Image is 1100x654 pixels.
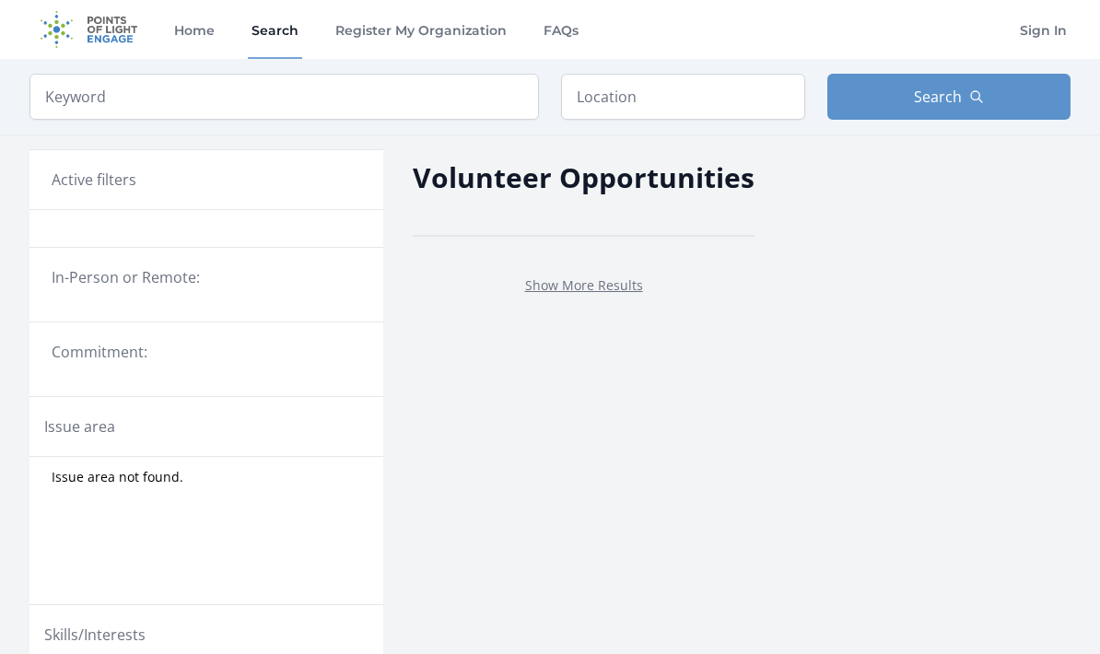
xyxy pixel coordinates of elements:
h3: Active filters [52,169,136,191]
legend: Commitment: [52,341,361,363]
span: Issue area not found. [52,468,183,486]
legend: In-Person or Remote: [52,266,361,288]
h2: Volunteer Opportunities [413,157,755,198]
input: Keyword [29,74,539,120]
a: Show More Results [525,276,643,294]
legend: Issue area [44,415,115,438]
legend: Skills/Interests [44,624,146,646]
span: Search [914,86,962,108]
button: Search [827,74,1071,120]
input: Location [561,74,805,120]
